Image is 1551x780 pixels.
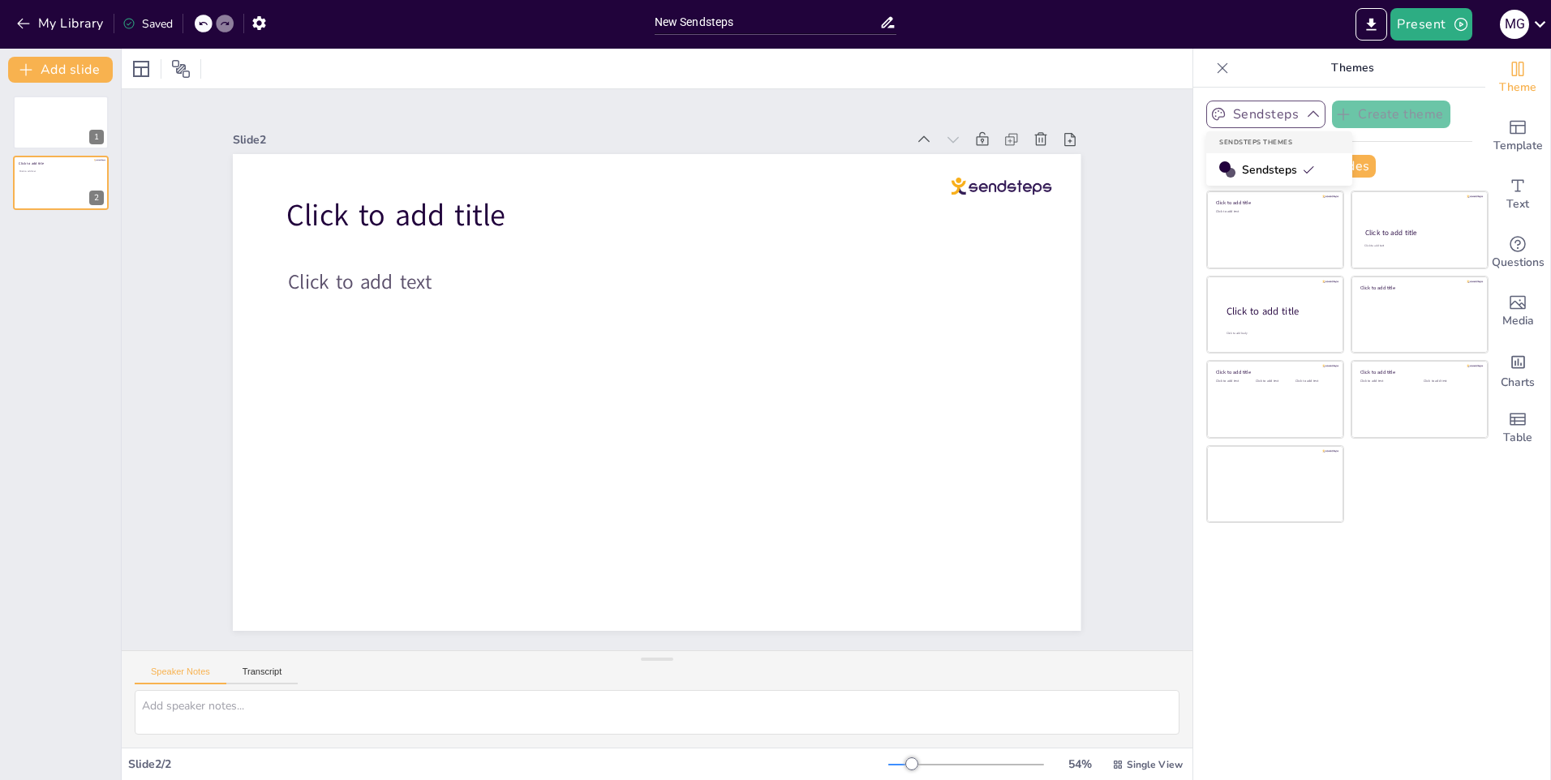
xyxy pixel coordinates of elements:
div: 2 [13,156,109,209]
span: Sendsteps [1242,162,1315,178]
p: Themes [1235,49,1469,88]
button: Add slide [8,57,113,83]
div: 54 % [1060,756,1099,772]
div: Click to add text [1295,379,1332,384]
span: Template [1493,137,1543,155]
div: Saved [122,16,173,32]
div: Add charts and graphs [1485,341,1550,399]
div: Slide 2 [489,450,1134,672]
div: 2 [89,191,104,205]
span: Single View [1127,758,1183,771]
div: Click to add text [1216,379,1252,384]
div: Click to add title [1227,305,1330,319]
button: Create theme [1332,101,1450,128]
button: Export to PowerPoint [1356,8,1387,41]
div: Get real-time input from your audience [1485,224,1550,282]
div: Add a table [1485,399,1550,457]
div: Click to add text [1360,379,1411,384]
div: Sendsteps Themes [1206,131,1352,153]
div: Click to add text [1216,210,1332,214]
span: Position [171,59,191,79]
div: Layout [128,56,154,82]
button: Present [1390,8,1472,41]
div: Click to add title [1360,369,1476,375]
span: Theme [1499,79,1536,96]
button: M G [1500,8,1529,41]
input: Insert title [655,11,880,34]
button: My Library [12,11,110,36]
div: Click to add title [1216,369,1332,375]
span: Charts [1501,374,1535,392]
span: Text [1506,195,1529,213]
span: Click to add title [842,382,1063,489]
div: Click to add title [1216,199,1332,206]
div: Add images, graphics, shapes or video [1485,282,1550,341]
div: Click to add text [1424,379,1475,384]
span: Table [1503,429,1532,447]
span: Click to add text [894,326,1039,396]
div: Slide 2 / 2 [128,756,888,772]
div: Click to add title [1360,284,1476,290]
div: Add ready made slides [1485,107,1550,165]
div: Add text boxes [1485,165,1550,224]
span: Click to add text [19,169,36,172]
div: Click to add text [1364,244,1472,248]
button: Sendsteps [1206,101,1325,128]
div: Click to add title [1365,228,1473,238]
span: Media [1502,312,1534,330]
div: Click to add body [1227,332,1329,336]
div: M G [1500,10,1529,39]
button: Speaker Notes [135,666,226,684]
span: Click to add title [19,161,44,165]
div: Change the overall theme [1485,49,1550,107]
div: 1 [13,96,109,149]
button: Transcript [226,666,299,684]
div: 1 [89,130,104,144]
div: Click to add text [1256,379,1292,384]
span: Questions [1492,254,1545,272]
